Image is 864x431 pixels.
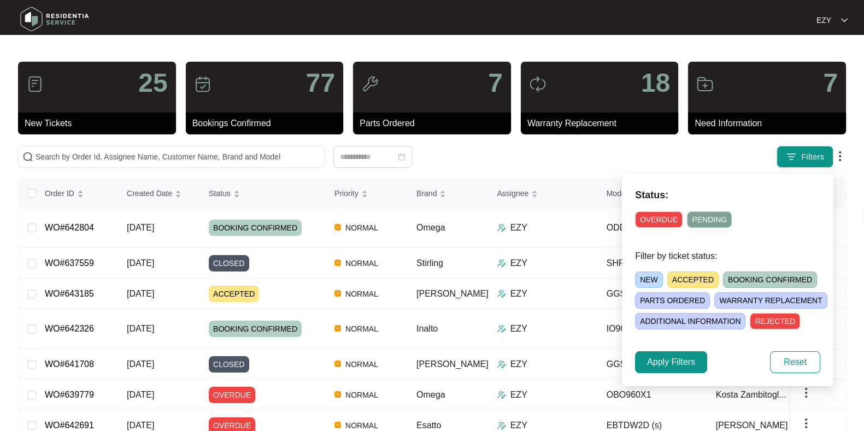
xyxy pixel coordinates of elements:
[194,75,211,93] img: icon
[816,15,831,26] p: EZY
[334,224,341,231] img: Vercel Logo
[127,187,172,199] span: Created Date
[416,324,438,333] span: Inalto
[45,187,74,199] span: Order ID
[26,75,44,93] img: icon
[635,211,683,228] span: OVERDUE
[497,324,506,333] img: Assigner Icon
[801,151,824,163] span: Filters
[192,117,344,130] p: Bookings Confirmed
[510,257,527,270] p: EZY
[360,117,511,130] p: Parts Ordered
[777,146,833,168] button: filter iconFilters
[714,292,827,309] span: WARRANTY REPLACEMENT
[45,390,94,399] a: WO#639779
[723,271,817,288] span: BOOKING CONFIRMED
[510,322,527,335] p: EZY
[45,289,94,298] a: WO#643185
[687,211,732,228] span: PENDING
[341,221,383,234] span: NORMAL
[416,187,437,199] span: Brand
[416,421,441,430] span: Esatto
[341,358,383,371] span: NORMAL
[823,70,838,96] p: 7
[209,187,231,199] span: Status
[138,70,167,96] p: 25
[416,359,489,369] span: [PERSON_NAME]
[16,3,93,36] img: residentia service logo
[635,351,707,373] button: Apply Filters
[127,390,154,399] span: [DATE]
[326,179,408,208] th: Priority
[716,388,786,402] span: Kosta Zambitogl...
[416,390,445,399] span: Omega
[529,75,546,93] img: icon
[635,250,820,263] p: Filter by ticket status:
[488,70,503,96] p: 7
[497,187,529,199] span: Assignee
[598,279,707,309] td: GGSDW6012S (s)
[510,287,527,300] p: EZY
[786,151,797,162] img: filter icon
[45,359,94,369] a: WO#641708
[209,220,302,236] span: BOOKING CONFIRMED
[209,387,255,403] span: OVERDUE
[416,289,489,298] span: [PERSON_NAME]
[22,151,33,162] img: search-icon
[361,75,379,93] img: icon
[36,151,320,163] input: Search by Order Id, Assignee Name, Customer Name, Brand and Model
[127,289,154,298] span: [DATE]
[510,221,527,234] p: EZY
[497,421,506,430] img: Assigner Icon
[598,380,707,410] td: OBO960X1
[341,322,383,335] span: NORMAL
[25,117,176,130] p: New Tickets
[200,179,326,208] th: Status
[696,75,714,93] img: icon
[527,117,679,130] p: Warranty Replacement
[598,248,707,279] td: SHPD800W
[497,259,506,268] img: Assigner Icon
[497,360,506,369] img: Assigner Icon
[209,255,249,271] span: CLOSED
[416,258,443,268] span: Stirling
[647,356,695,369] span: Apply Filters
[45,258,94,268] a: WO#637559
[306,70,335,96] p: 77
[334,361,341,367] img: Vercel Logo
[334,391,341,398] img: Vercel Logo
[127,359,154,369] span: [DATE]
[334,187,358,199] span: Priority
[209,356,249,373] span: CLOSED
[833,150,847,163] img: dropdown arrow
[635,187,820,203] p: Status:
[209,321,302,337] span: BOOKING CONFIRMED
[497,223,506,232] img: Assigner Icon
[635,271,663,288] span: NEW
[334,259,341,266] img: Vercel Logo
[635,292,710,309] span: PARTS ORDERED
[209,286,259,302] span: ACCEPTED
[510,388,527,402] p: EZY
[127,258,154,268] span: [DATE]
[127,421,154,430] span: [DATE]
[770,351,820,373] button: Reset
[800,417,813,430] img: dropdown arrow
[334,325,341,332] img: Vercel Logo
[36,179,118,208] th: Order ID
[841,17,848,23] img: dropdown arrow
[750,313,800,329] span: REJECTED
[334,290,341,297] img: Vercel Logo
[598,179,707,208] th: Model
[341,257,383,270] span: NORMAL
[635,313,745,329] span: ADDITIONAL INFORMATION
[667,271,719,288] span: ACCEPTED
[416,223,445,232] span: Omega
[695,117,846,130] p: Need Information
[598,309,707,349] td: IO90XL10T (s)
[800,386,813,399] img: dropdown arrow
[408,179,489,208] th: Brand
[497,391,506,399] img: Assigner Icon
[641,70,670,96] p: 18
[341,388,383,402] span: NORMAL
